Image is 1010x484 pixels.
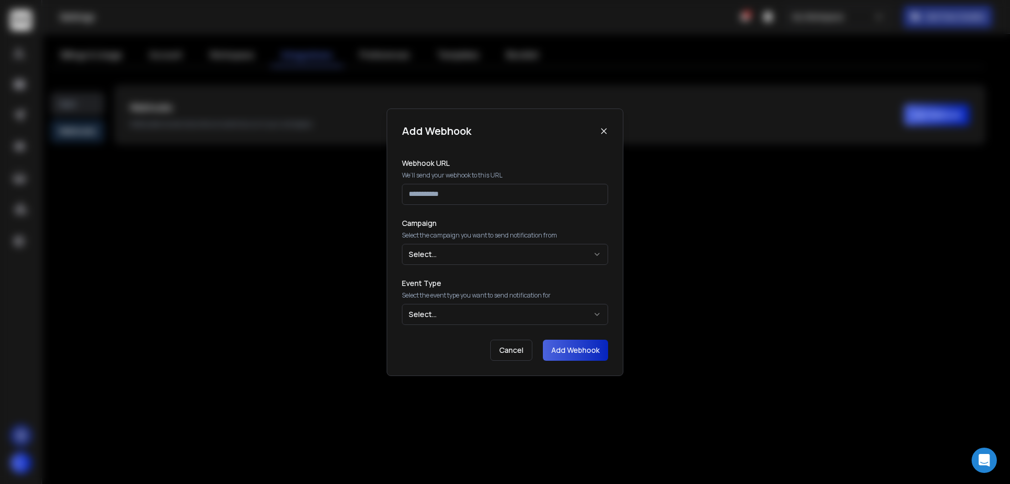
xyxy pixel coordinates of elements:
label: Event Type [402,280,608,287]
p: Select the campaign you want to send notification from [402,231,608,240]
button: Select... [402,304,608,325]
h1: Add Webhook [402,124,471,139]
button: Cancel [490,340,532,361]
button: Select... [402,244,608,265]
button: Add Webhook [543,340,608,361]
p: We’ll send your webhook to this URL [402,171,608,180]
p: Select the event type you want to send notification for [402,291,608,300]
label: Webhook URL [402,160,608,167]
label: Campaign [402,220,608,227]
div: Open Intercom Messenger [972,448,997,473]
